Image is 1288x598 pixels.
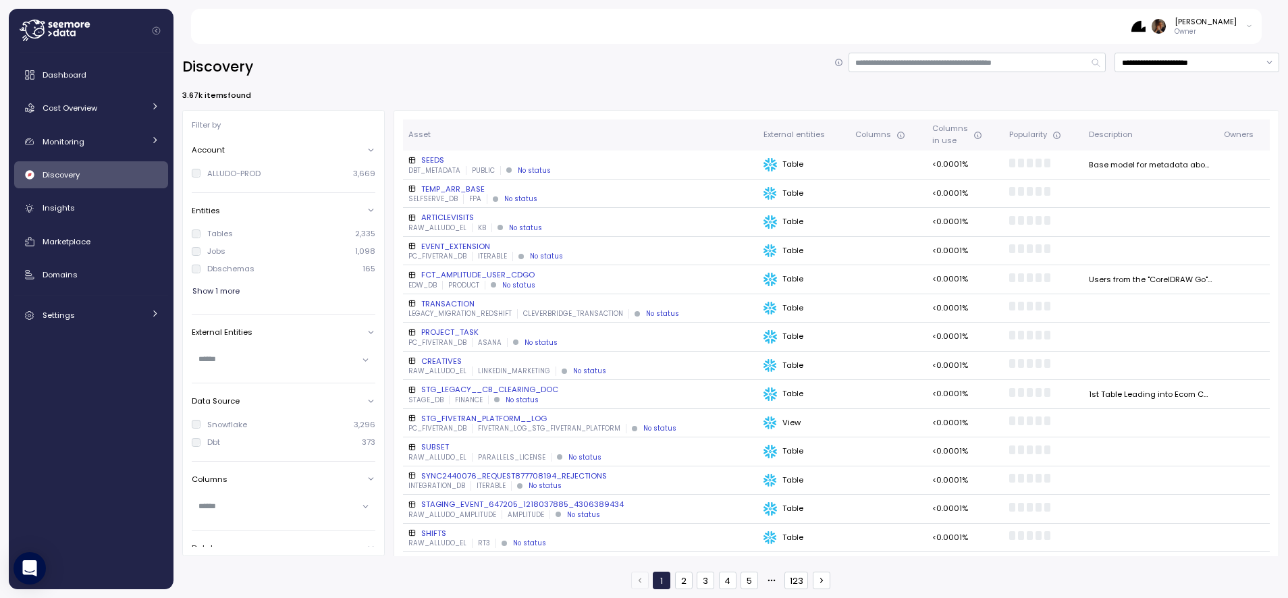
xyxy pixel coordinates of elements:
[504,194,537,204] div: No status
[1089,389,1213,400] div: 1st Table Leading into Ecom Cube that Contains Cleverbridge Clearing Doc Info
[408,298,753,319] a: TRANSACTIONLEGACY_MIGRATION_REDSHIFTCLEVERBRIDGE_TRANSACTIONNo status
[408,269,753,290] a: FCT_AMPLITUDE_USER_CDGOEDW_DBPRODUCTNo status
[408,212,753,232] a: ARTICLEVISITSRAW_ALLUDO_ELKBNo status
[408,327,753,347] a: PROJECT_TASKPC_FIVETRAN_DBASANANo status
[646,309,679,319] div: No status
[408,155,753,165] div: SEEDS
[763,273,844,286] div: Table
[1089,274,1213,285] div: Users from the "CorelDRAW Go" Product (CDGo) including counts and flags for application usage pro...
[513,539,546,548] div: No status
[408,241,753,252] div: EVENT_EXTENSION
[763,129,844,141] div: External entities
[408,424,466,433] p: PC_FIVETRAN_DB
[567,510,600,520] div: No status
[355,228,375,239] p: 2,335
[408,384,753,395] div: STG_LEGACY__CB_CLEARING_DOC
[478,424,620,433] p: FIVETRAN_LOG_STG_FIVETRAN_PLATFORM
[408,499,753,519] a: STAGING_EVENT_647205_1218037885_4306389434RAW_ALLUDO_AMPLITUDEAMPLITUDENo status
[408,366,466,376] p: RAW_ALLUDO_EL
[763,302,844,315] div: Table
[927,495,1004,524] td: <0.0001%
[408,556,753,576] a: AGG_LTV_SUBSCRIPTION_SUMMARY
[568,453,601,462] div: No status
[927,323,1004,352] td: <0.0001%
[763,330,844,344] div: Table
[1152,19,1166,33] img: ACg8ocLFKfaHXE38z_35D9oG4qLrdLeB_OJFy4BOGq8JL8YSOowJeg=s96-c
[14,552,46,585] div: Open Intercom Messenger
[408,396,444,405] p: STAGE_DB
[408,309,512,319] p: LEGACY_MIGRATION_REDSHIFT
[43,136,84,147] span: Monitoring
[408,441,753,452] div: SUBSET
[14,195,168,222] a: Insights
[502,281,535,290] div: No status
[43,202,75,213] span: Insights
[478,223,486,233] p: KB
[573,366,606,376] div: No status
[525,338,558,348] div: No status
[855,129,921,141] div: Columns
[148,26,165,36] button: Collapse navigation
[408,528,753,539] div: SHIFTS
[207,168,261,179] div: ALLUDO-PROD
[927,208,1004,237] td: <0.0001%
[763,416,844,430] div: View
[408,470,753,481] div: SYNC2440076_REQUEST877708194_REJECTIONS
[207,263,254,274] div: Dbschemas
[675,572,693,589] button: 2
[354,419,375,430] p: 3,296
[530,252,563,261] div: No status
[408,166,460,175] p: DBT_METADATA
[932,123,998,146] div: Columns in use
[192,327,252,337] p: External Entities
[43,103,97,113] span: Cost Overview
[192,144,225,155] p: Account
[1131,19,1146,33] img: 68b85438e78823e8cb7db339.PNG
[509,223,542,233] div: No status
[182,90,251,101] p: 3.67k items found
[1175,16,1237,27] div: [PERSON_NAME]
[448,281,479,290] p: PRODUCT
[408,184,753,204] a: TEMP_ARR_BASESELFSERVE_DBFPANo status
[14,261,168,288] a: Domains
[927,466,1004,495] td: <0.0001%
[408,338,466,348] p: PC_FIVETRAN_DB
[927,237,1004,266] td: <0.0001%
[763,244,844,258] div: Table
[408,327,753,337] div: PROJECT_TASK
[43,70,86,80] span: Dashboard
[43,310,75,321] span: Settings
[14,128,168,155] a: Monitoring
[408,510,496,520] p: RAW_ALLUDO_AMPLITUDE
[43,236,90,247] span: Marketplace
[1089,159,1213,170] div: Base model for metadata about seed executions. One row per node per run.
[43,269,78,280] span: Domains
[763,531,844,545] div: Table
[14,161,168,188] a: Discovery
[408,155,753,175] a: SEEDSDBT_METADATAPUBLICNo status
[192,281,240,301] button: Show 1 more
[207,246,225,256] div: Jobs
[1175,27,1237,36] p: Owner
[697,572,714,589] button: 3
[192,119,221,130] p: Filter by
[192,474,227,485] p: Columns
[477,481,506,491] p: ITERABLE
[408,453,466,462] p: RAW_ALLUDO_EL
[927,380,1004,409] td: <0.0001%
[518,166,551,175] div: No status
[408,212,753,223] div: ARTICLEVISITS
[927,409,1004,438] td: <0.0001%
[207,419,247,430] div: Snowflake
[719,572,736,589] button: 4
[478,338,502,348] p: ASANA
[363,263,375,274] p: 165
[192,205,220,216] p: Entities
[408,356,753,376] a: CREATIVESRAW_ALLUDO_ELLINKEDIN_MARKETINGNo status
[408,298,753,309] div: TRANSACTION
[408,556,753,567] div: AGG_LTV_SUBSCRIPTION_SUMMARY
[506,396,539,405] div: No status
[408,184,753,194] div: TEMP_ARR_BASE
[14,61,168,88] a: Dashboard
[763,445,844,458] div: Table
